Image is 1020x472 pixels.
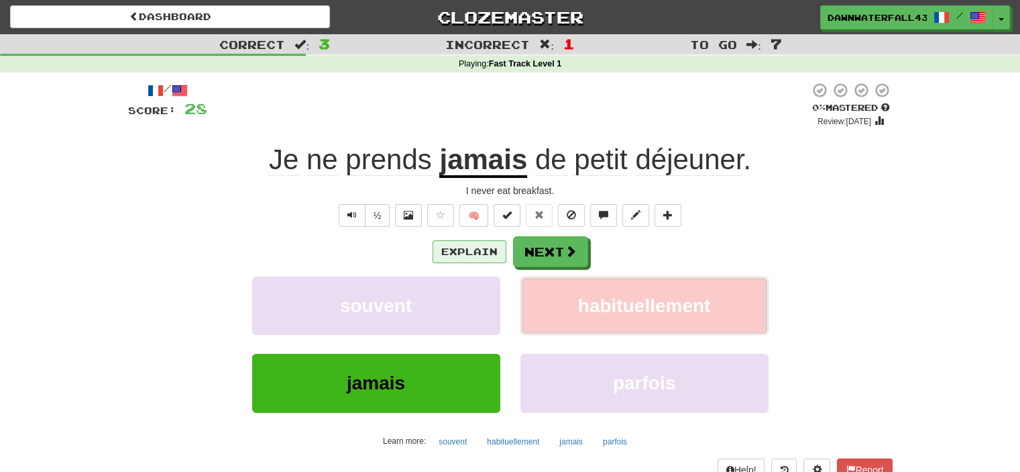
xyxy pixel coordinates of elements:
span: de [535,144,567,176]
button: parfois [520,354,769,412]
button: Add to collection (alt+a) [655,204,681,227]
span: . [527,144,751,176]
span: 7 [771,36,782,52]
span: prends [345,144,431,176]
a: Dashboard [10,5,330,28]
span: jamais [347,373,405,393]
button: 🧠 [459,204,488,227]
button: Discuss sentence (alt+u) [590,204,617,227]
button: Edit sentence (alt+d) [622,204,649,227]
button: Explain [433,240,506,263]
small: Learn more: [383,436,426,446]
span: Score: [128,105,176,116]
button: Ignore sentence (alt+i) [558,204,585,227]
span: : [294,39,309,50]
span: DawnWaterfall433 [828,11,927,23]
button: parfois [596,432,634,452]
span: habituellement [578,295,711,316]
a: DawnWaterfall433 / [820,5,993,30]
button: souvent [252,277,500,335]
button: jamais [552,432,590,452]
button: Play sentence audio (ctl+space) [339,204,365,227]
button: Set this sentence to 100% Mastered (alt+m) [494,204,520,227]
button: habituellement [520,277,769,335]
span: Correct [219,38,285,51]
div: I never eat breakfast. [128,184,893,197]
button: ½ [365,204,390,227]
span: Incorrect [445,38,530,51]
small: Review: [DATE] [817,117,871,126]
span: 0 % [812,102,826,113]
span: To go [690,38,737,51]
div: Mastered [809,102,893,114]
div: Text-to-speech controls [336,204,390,227]
div: / [128,82,207,99]
button: Next [513,236,588,267]
span: : [539,39,554,50]
button: habituellement [479,432,547,452]
span: / [956,11,963,20]
button: souvent [431,432,474,452]
span: : [746,39,761,50]
u: jamais [439,144,527,178]
span: 1 [563,36,575,52]
button: Show image (alt+x) [395,204,422,227]
button: jamais [252,354,500,412]
span: Je [269,144,298,176]
span: 3 [319,36,330,52]
span: déjeuner [635,144,743,176]
span: petit [574,144,627,176]
span: 28 [184,100,207,117]
span: souvent [340,295,412,316]
button: Reset to 0% Mastered (alt+r) [526,204,553,227]
strong: Fast Track Level 1 [489,59,562,68]
span: parfois [613,373,675,393]
button: Favorite sentence (alt+f) [427,204,454,227]
a: Clozemaster [350,5,670,29]
span: ne [306,144,338,176]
